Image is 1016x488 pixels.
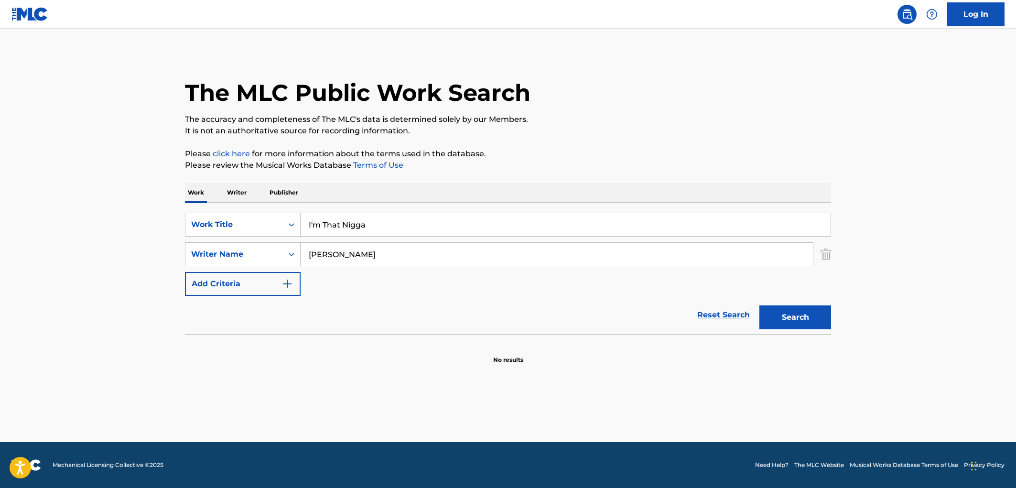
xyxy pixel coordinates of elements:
[351,161,403,170] a: Terms of Use
[926,9,938,20] img: help
[850,461,958,469] a: Musical Works Database Terms of Use
[185,183,207,203] p: Work
[755,461,789,469] a: Need Help?
[281,278,293,290] img: 9d2ae6d4665cec9f34b9.svg
[964,461,1005,469] a: Privacy Policy
[185,213,831,334] form: Search Form
[897,5,917,24] a: Public Search
[191,219,277,230] div: Work Title
[11,459,41,471] img: logo
[901,9,913,20] img: search
[185,148,831,160] p: Please for more information about the terms used in the database.
[922,5,941,24] div: Help
[53,461,163,469] span: Mechanical Licensing Collective © 2025
[968,442,1016,488] iframe: Chat Widget
[185,160,831,171] p: Please review the Musical Works Database
[692,304,755,325] a: Reset Search
[971,452,977,480] div: Drag
[794,461,844,469] a: The MLC Website
[191,249,277,260] div: Writer Name
[185,114,831,125] p: The accuracy and completeness of The MLC's data is determined solely by our Members.
[11,7,48,21] img: MLC Logo
[947,2,1005,26] a: Log In
[493,344,523,364] p: No results
[185,272,301,296] button: Add Criteria
[267,183,301,203] p: Publisher
[185,125,831,137] p: It is not an authoritative source for recording information.
[224,183,249,203] p: Writer
[821,242,831,266] img: Delete Criterion
[185,78,530,107] h1: The MLC Public Work Search
[759,305,831,329] button: Search
[213,149,250,158] a: click here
